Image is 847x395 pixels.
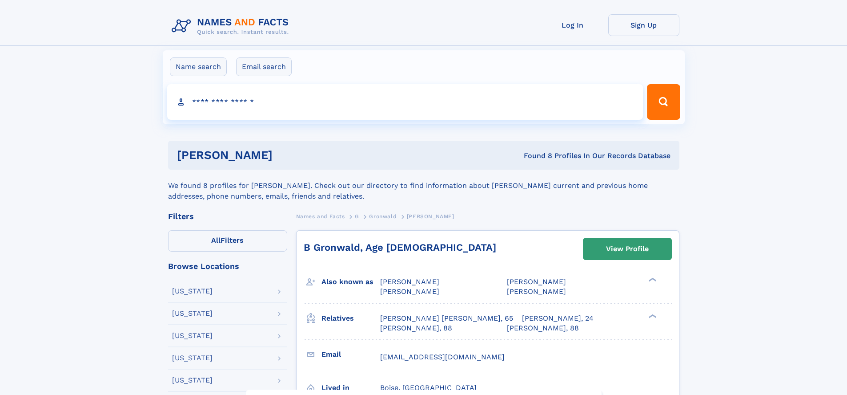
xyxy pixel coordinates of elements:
[606,239,649,259] div: View Profile
[398,151,670,161] div: Found 8 Profiles In Our Records Database
[296,211,345,222] a: Names and Facts
[407,213,454,220] span: [PERSON_NAME]
[168,262,287,270] div: Browse Locations
[321,274,380,289] h3: Also known as
[170,57,227,76] label: Name search
[172,332,213,339] div: [US_STATE]
[355,213,359,220] span: G
[211,236,221,244] span: All
[321,347,380,362] h3: Email
[172,354,213,362] div: [US_STATE]
[369,213,397,220] span: Gronwald
[507,323,579,333] a: [PERSON_NAME], 88
[168,230,287,252] label: Filters
[380,383,477,392] span: Boise, [GEOGRAPHIC_DATA]
[380,277,439,286] span: [PERSON_NAME]
[172,377,213,384] div: [US_STATE]
[177,150,398,161] h1: [PERSON_NAME]
[236,57,292,76] label: Email search
[583,238,671,260] a: View Profile
[172,310,213,317] div: [US_STATE]
[380,353,505,361] span: [EMAIL_ADDRESS][DOMAIN_NAME]
[168,212,287,220] div: Filters
[646,277,657,283] div: ❯
[304,242,496,253] a: B Gronwald, Age [DEMOGRAPHIC_DATA]
[507,277,566,286] span: [PERSON_NAME]
[321,311,380,326] h3: Relatives
[522,314,594,323] a: [PERSON_NAME], 24
[369,211,397,222] a: Gronwald
[507,287,566,296] span: [PERSON_NAME]
[168,170,679,202] div: We found 8 profiles for [PERSON_NAME]. Check out our directory to find information about [PERSON_...
[647,84,680,120] button: Search Button
[646,313,657,319] div: ❯
[167,84,643,120] input: search input
[537,14,608,36] a: Log In
[168,14,296,38] img: Logo Names and Facts
[608,14,679,36] a: Sign Up
[380,323,452,333] a: [PERSON_NAME], 88
[355,211,359,222] a: G
[380,314,513,323] a: [PERSON_NAME] [PERSON_NAME], 65
[172,288,213,295] div: [US_STATE]
[380,287,439,296] span: [PERSON_NAME]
